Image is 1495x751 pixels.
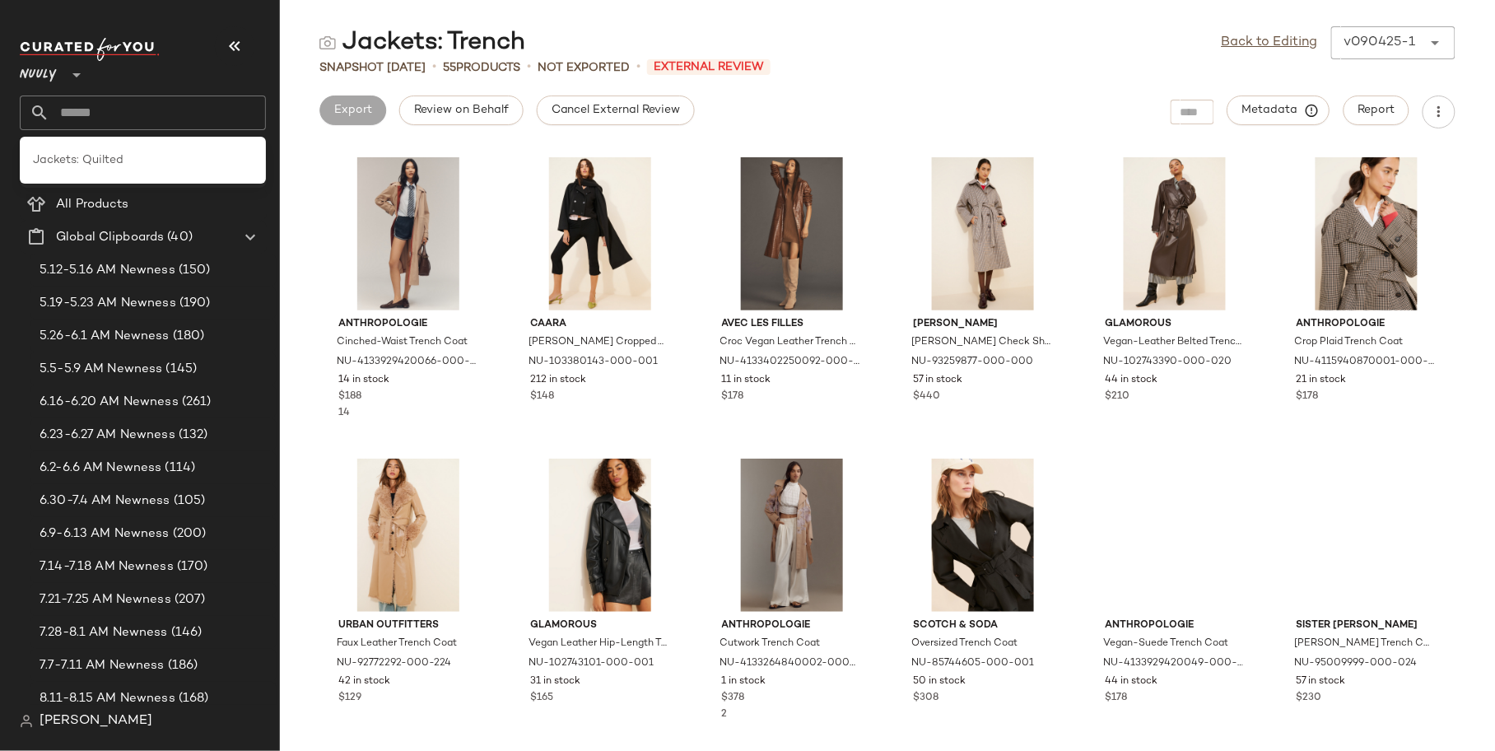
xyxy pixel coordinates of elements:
span: [PERSON_NAME] [913,317,1053,332]
span: 50 in stock [913,674,966,689]
span: Metadata [1241,103,1316,118]
span: $440 [913,389,940,404]
span: 6.23-6.27 AM Newness [40,426,175,445]
span: (207) [171,590,206,609]
span: Nuuly [20,56,57,86]
span: 7.14-7.18 AM Newness [40,557,174,576]
span: Cutwork Trench Coat [720,637,821,651]
span: 44 in stock [1105,674,1157,689]
img: 102743101_001_b [517,459,683,612]
span: 7.7-7.11 AM Newness [40,656,165,675]
span: (105) [170,492,206,511]
span: Glamorous [1105,317,1245,332]
span: Anthropologie [338,317,478,332]
span: $148 [530,389,554,404]
img: 85744605_001_b [900,459,1066,612]
span: Avec Les Filles [722,317,862,332]
div: Jackets: Trench [319,26,525,59]
img: cfy_white_logo.C9jOOHJF.svg [20,38,160,61]
span: NU-93259877-000-000 [911,355,1033,370]
span: NU-85744605-000-001 [911,656,1034,671]
span: 6.2-6.6 AM Newness [40,459,162,478]
span: NU-4133402250092-000-020 [720,355,860,370]
span: NU-92772292-000-224 [337,656,451,671]
span: NU-4115940870001-000-015 [1295,355,1435,370]
span: (200) [170,525,207,543]
span: Cancel External Review [551,104,681,117]
span: [PERSON_NAME] [40,711,152,731]
span: Global Clipboards [56,228,164,247]
button: Report [1344,96,1409,125]
span: (114) [162,459,196,478]
span: 14 in stock [338,373,389,388]
span: Vegan Leather Hip-Length Trench Coat [529,637,668,651]
span: 5.5-5.9 AM Newness [40,360,163,379]
span: Urban Outfitters [338,618,478,633]
span: Anthropologie [1297,317,1437,332]
button: Metadata [1227,96,1330,125]
img: 103380143_001_b [517,157,683,310]
span: Not Exported [538,59,630,77]
span: Scotch & Soda [913,618,1053,633]
span: Cinched-Waist Trench Coat [337,335,468,350]
span: 5.12-5.16 AM Newness [40,261,175,280]
span: 7.28-8.1 AM Newness [40,623,168,642]
span: $178 [1105,691,1127,706]
span: • [636,58,640,77]
span: Crop Plaid Trench Coat [1295,335,1404,350]
span: [PERSON_NAME] Cropped Trench Coat [529,335,668,350]
span: Sister [PERSON_NAME] [1297,618,1437,633]
span: 5.26-6.1 AM Newness [40,327,170,346]
span: 21 in stock [1297,373,1347,388]
img: 4133929420066_036_b [325,157,491,310]
span: NU-102743390-000-020 [1103,355,1232,370]
span: (186) [165,656,198,675]
span: Anthropologie [722,618,862,633]
button: Review on Behalf [399,96,523,125]
span: • [432,58,436,77]
span: Vegan-Leather Belted Trench Coat [1103,335,1243,350]
span: NU-103380143-000-001 [529,355,658,370]
span: NU-102743101-000-001 [529,656,654,671]
span: 57 in stock [1297,674,1346,689]
span: $378 [722,691,745,706]
span: NU-4133929420049-000-020 [1103,656,1243,671]
a: Back to Editing [1222,33,1318,53]
span: (180) [170,327,205,346]
span: $188 [338,389,361,404]
span: $178 [722,389,744,404]
span: 31 in stock [530,674,580,689]
span: Faux Leather Trench Coat [337,637,457,651]
span: (168) [175,689,209,708]
span: $308 [913,691,938,706]
span: Report [1358,104,1395,117]
span: Oversized Trench Coat [911,637,1018,651]
span: $165 [530,691,553,706]
span: 11 in stock [722,373,771,388]
span: Glamorous [530,618,670,633]
span: • [527,58,531,77]
img: 93259877_000_b [900,157,1066,310]
span: 1 in stock [722,674,766,689]
span: $210 [1105,389,1129,404]
span: (146) [168,623,203,642]
span: 42 in stock [338,674,390,689]
div: v090425-1 [1344,33,1416,53]
span: [PERSON_NAME] Check Showerproof Trench Coat [911,335,1051,350]
span: NU-95009999-000-024 [1295,656,1418,671]
span: NU-4133929420066-000-036 [337,355,477,370]
span: [PERSON_NAME] Trench Coat [1295,637,1435,651]
img: 4115940870001_015_b [1283,157,1450,310]
span: NU-4133264840002-000-036 [720,656,860,671]
span: (40) [164,228,193,247]
span: $129 [338,691,361,706]
span: (261) [179,393,212,412]
span: External Review [647,59,771,75]
span: Dashboard [53,162,118,181]
span: 57 in stock [913,373,962,388]
span: 212 in stock [530,373,586,388]
span: CAARA [530,317,670,332]
img: 4133264840002_036_b [709,459,875,612]
span: 7.21-7.25 AM Newness [40,590,171,609]
span: 5.19-5.23 AM Newness [40,294,176,313]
